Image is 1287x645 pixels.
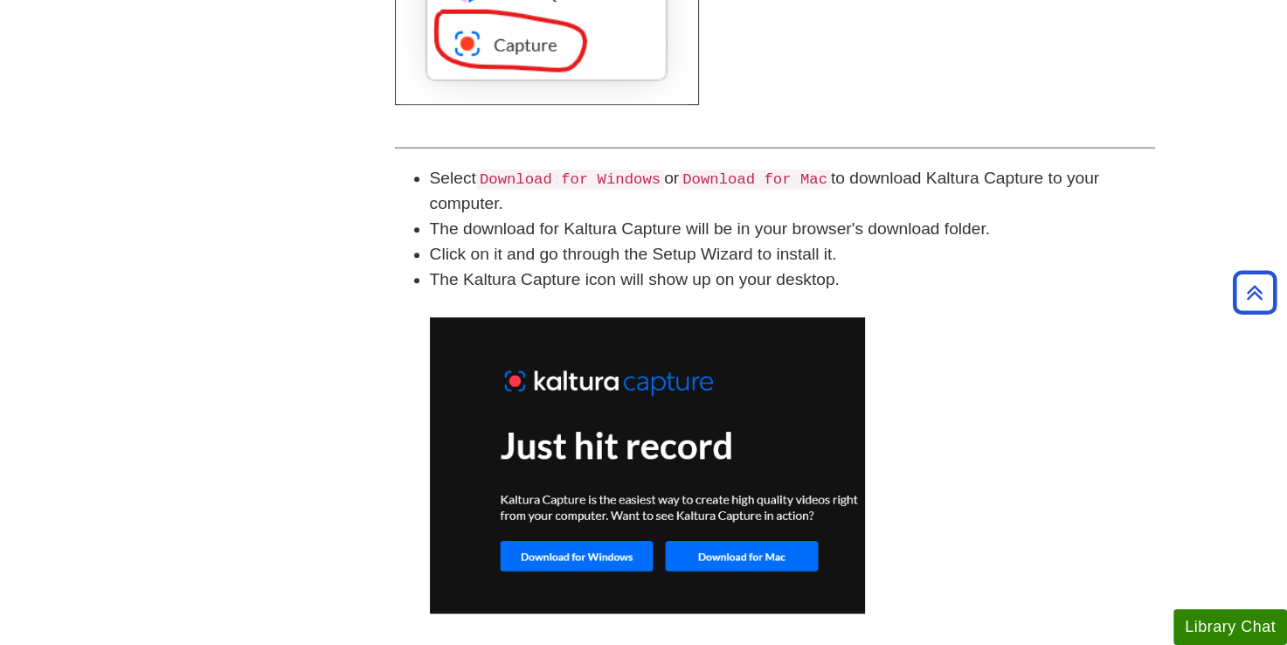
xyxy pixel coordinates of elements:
button: Library Chat [1173,609,1287,645]
li: Select or to download Kaltura Capture to your computer. [430,166,1155,217]
li: The Kaltura Capture icon will show up on your desktop. [430,267,1155,614]
li: Click on it and go through the Setup Wizard to install it. [430,242,1155,267]
code: Download for Windows [476,170,664,190]
a: Back to Top [1227,281,1283,304]
code: Download for Mac [679,170,831,190]
img: kaltura capture download [430,317,865,614]
li: The download for Kaltura Capture will be in your browser's download folder. [430,217,1155,242]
